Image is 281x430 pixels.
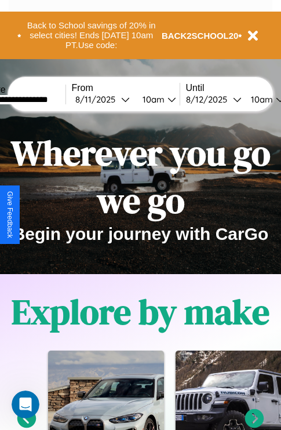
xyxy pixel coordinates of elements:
[133,93,180,105] button: 10am
[162,31,239,41] b: BACK2SCHOOL20
[12,391,39,418] iframe: Intercom live chat
[12,288,269,336] h1: Explore by make
[6,191,14,238] div: Give Feedback
[21,17,162,53] button: Back to School savings of 20% in select cities! Ends [DATE] 10am PT.Use code:
[245,94,276,105] div: 10am
[72,83,180,93] label: From
[186,94,233,105] div: 8 / 12 / 2025
[72,93,133,105] button: 8/11/2025
[75,94,121,105] div: 8 / 11 / 2025
[137,94,167,105] div: 10am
